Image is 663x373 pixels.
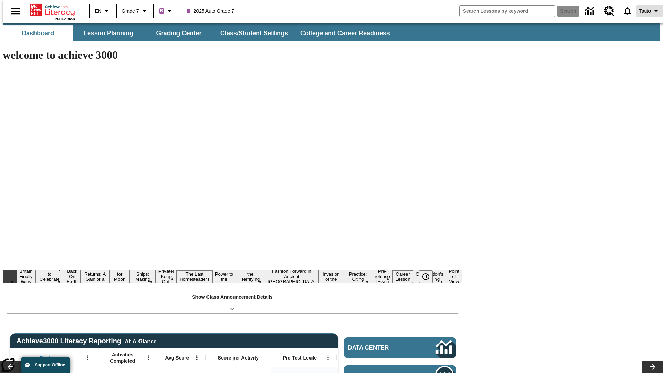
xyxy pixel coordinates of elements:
input: search field [460,6,555,17]
span: Score per Activity [218,355,259,361]
button: Lesson Planning [74,25,143,41]
button: Slide 14 Pre-release lesson [372,268,393,285]
a: Home [30,3,75,17]
button: Slide 6 Cruise Ships: Making Waves [130,265,156,288]
button: Slide 11 Fashion Forward in Ancient Rome [265,268,318,285]
button: Dashboard [3,25,73,41]
button: Class/Student Settings [215,25,294,41]
button: Slide 9 Solar Power to the People [212,265,236,288]
span: B [160,7,163,15]
span: Achieve3000 Literacy Reporting [17,337,157,345]
span: Data Center [348,344,413,351]
button: Slide 2 Get Ready to Celebrate Juneteenth! [36,265,64,288]
h1: welcome to achieve 3000 [3,49,462,61]
button: Slide 15 Career Lesson [393,270,413,283]
button: Profile/Settings [636,5,663,17]
button: Language: EN, Select a language [92,5,114,17]
button: Slide 7 Private! Keep Out! [156,268,177,285]
span: NJ Edition [55,17,75,21]
span: Student [40,355,58,361]
span: EN [95,8,102,15]
button: Slide 5 Time for Moon Rules? [109,265,130,288]
div: Home [30,2,75,21]
body: Maximum 600 characters Press Escape to exit toolbar Press Alt + F10 to reach toolbar [3,6,101,12]
button: Slide 16 The Constitution's Balancing Act [413,265,446,288]
button: Open side menu [6,1,26,21]
button: Slide 10 Attack of the Terrifying Tomatoes [236,265,265,288]
button: Lesson carousel, Next [642,361,663,373]
a: Notifications [618,2,636,20]
button: Grading Center [144,25,213,41]
div: SubNavbar [3,23,660,41]
button: Slide 8 The Last Homesteaders [177,270,212,283]
button: Open Menu [192,353,202,363]
button: Open Menu [143,353,154,363]
div: SubNavbar [3,25,396,41]
a: Data Center [581,2,600,21]
div: Show Class Announcement Details [6,289,459,313]
a: Resource Center, Will open in new tab [600,2,618,20]
span: Pre-Test Lexile [283,355,317,361]
div: At-A-Glance [125,337,156,345]
button: Slide 4 Free Returns: A Gain or a Drain? [80,265,109,288]
button: Slide 1 Britain Finally Wins [17,268,36,285]
button: Slide 13 Mixed Practice: Citing Evidence [344,265,372,288]
button: Slide 17 Point of View [446,268,462,285]
span: Avg Score [165,355,189,361]
button: Pause [419,270,433,283]
button: Open Menu [323,353,333,363]
button: Support Offline [21,357,70,373]
button: Boost Class color is purple. Change class color [156,5,176,17]
button: College and Career Readiness [295,25,395,41]
span: Activities Completed [100,352,145,364]
span: 2025 Auto Grade 7 [187,8,234,15]
span: Support Offline [35,363,65,367]
a: Data Center [344,337,456,358]
button: Slide 12 The Invasion of the Free CD [318,265,344,288]
button: Grade: Grade 7, Select a grade [119,5,151,17]
p: Show Class Announcement Details [192,294,273,301]
span: Grade 7 [122,8,139,15]
button: Open Menu [82,353,93,363]
span: Tauto [639,8,651,15]
button: Slide 3 Back On Earth [64,268,80,285]
div: Pause [419,270,440,283]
